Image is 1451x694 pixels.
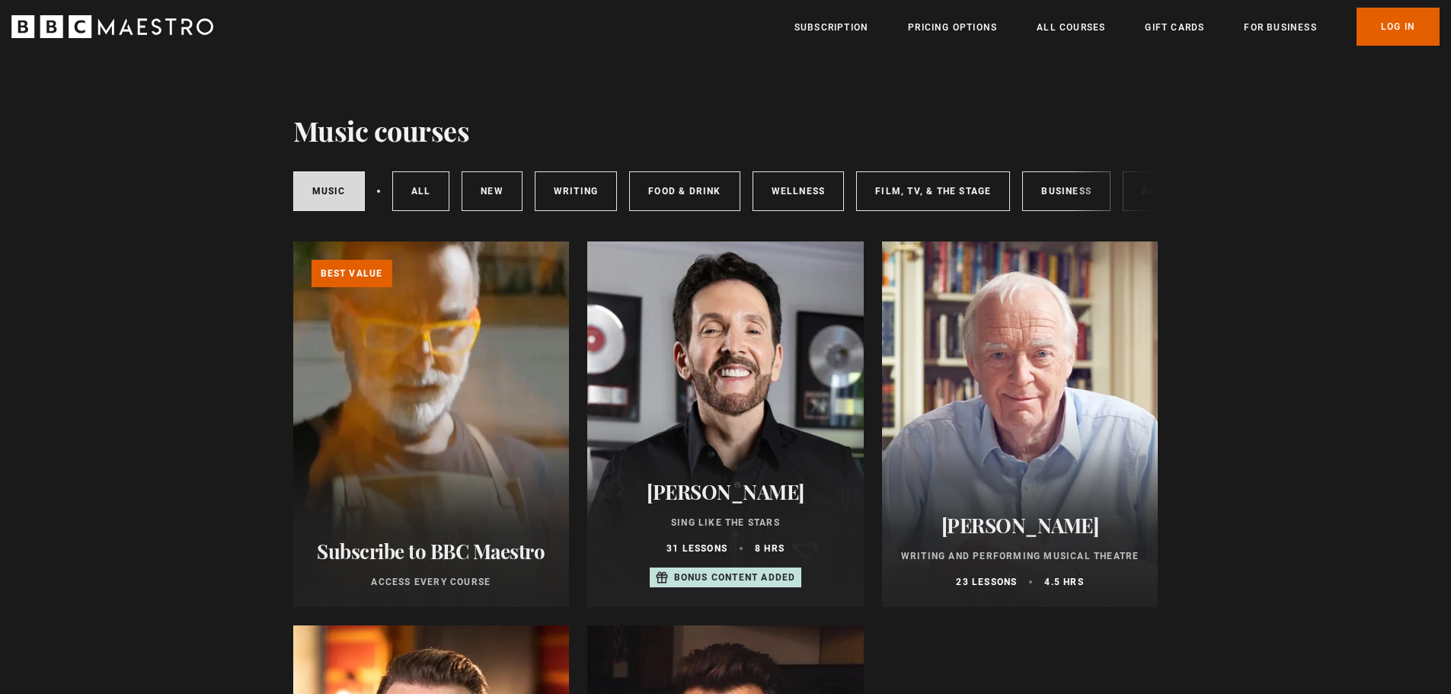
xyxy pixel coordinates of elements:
p: Bonus content added [674,571,796,584]
a: Pricing Options [908,20,997,35]
a: All Courses [1037,20,1105,35]
p: Sing Like the Stars [606,516,845,529]
h2: [PERSON_NAME] [606,480,845,504]
a: Writing [535,171,617,211]
a: [PERSON_NAME] Sing Like the Stars 31 lessons 8 hrs Bonus content added [587,241,864,607]
a: Log In [1357,8,1440,46]
a: Wellness [753,171,845,211]
p: 31 lessons [666,542,727,555]
a: Film, TV, & The Stage [856,171,1010,211]
p: 8 hrs [755,542,785,555]
a: Music [293,171,365,211]
a: New [462,171,523,211]
a: [PERSON_NAME] Writing and Performing Musical Theatre 23 lessons 4.5 hrs [882,241,1159,607]
p: 4.5 hrs [1044,575,1083,589]
a: Gift Cards [1145,20,1204,35]
a: Business [1022,171,1111,211]
nav: Primary [794,8,1440,46]
a: All [392,171,450,211]
p: Best value [312,260,392,287]
h2: [PERSON_NAME] [900,513,1140,537]
svg: BBC Maestro [11,15,213,38]
p: 23 lessons [956,575,1017,589]
a: For business [1244,20,1316,35]
a: Subscription [794,20,868,35]
h1: Music courses [293,114,470,146]
p: Writing and Performing Musical Theatre [900,549,1140,563]
a: Food & Drink [629,171,740,211]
